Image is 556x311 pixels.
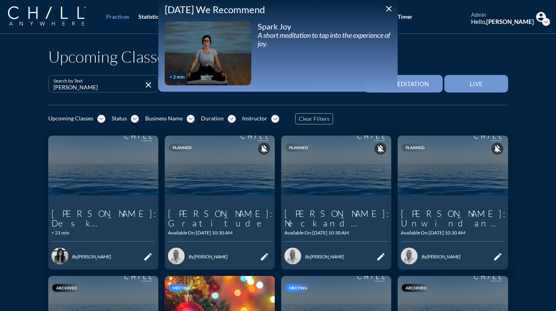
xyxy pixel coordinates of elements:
[187,115,195,123] i: expand_more
[138,14,161,20] div: Statistics
[77,254,111,260] span: [PERSON_NAME]
[53,82,142,92] input: Search by Text
[106,14,129,20] div: Practices
[378,80,429,87] div: Add Meditation
[258,22,391,31] div: Spark Joy
[131,115,139,123] i: expand_more
[364,75,443,93] button: Add Meditation
[72,254,77,260] span: By
[48,115,93,122] div: Upcoming Classes
[295,113,333,124] button: Clear Filters
[194,254,227,260] span: [PERSON_NAME]
[97,115,105,123] i: expand_more
[51,248,68,264] img: 1586445345380%20-%20Steph_Chill_Profile_Temporary_BW.jpg
[305,254,310,260] span: By
[471,18,534,25] div: Hello,
[398,14,412,20] div: Timer
[542,18,550,26] i: expand_more
[299,116,329,122] span: Clear Filters
[536,12,546,22] img: Profile icon
[143,252,153,262] i: edit
[260,144,268,153] i: notifications_off
[384,4,394,14] i: close
[145,115,183,122] div: Business Name
[189,254,194,260] span: By
[427,254,460,260] span: [PERSON_NAME]
[170,74,185,80] div: < 2 min
[493,252,503,262] i: edit
[486,18,534,25] strong: [PERSON_NAME]
[201,115,224,122] div: Duration
[228,115,236,123] i: expand_more
[458,80,494,87] div: Live
[376,144,385,153] i: notifications_off
[271,115,279,123] i: expand_more
[8,6,86,26] img: Company Logo
[168,248,185,264] img: 1582832593142%20-%2027a774d8d5.png
[144,80,153,90] i: close
[444,75,508,93] button: Live
[165,4,391,16] div: [DATE] We Recommend
[260,252,269,262] i: edit
[8,6,102,27] a: Company Logo
[48,47,172,66] h1: Upcoming Classes
[401,248,418,264] img: 1582832593142%20-%2027a774d8d5.png
[284,248,301,264] img: 1582832593142%20-%2027a774d8d5.png
[112,115,127,122] div: Status
[242,115,267,122] div: Instructor
[493,144,502,153] i: notifications_off
[471,12,534,18] div: admin
[422,254,427,260] span: By
[310,254,344,260] span: [PERSON_NAME]
[376,252,386,262] i: edit
[258,31,391,48] div: A short meditation to tap into the experience of joy.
